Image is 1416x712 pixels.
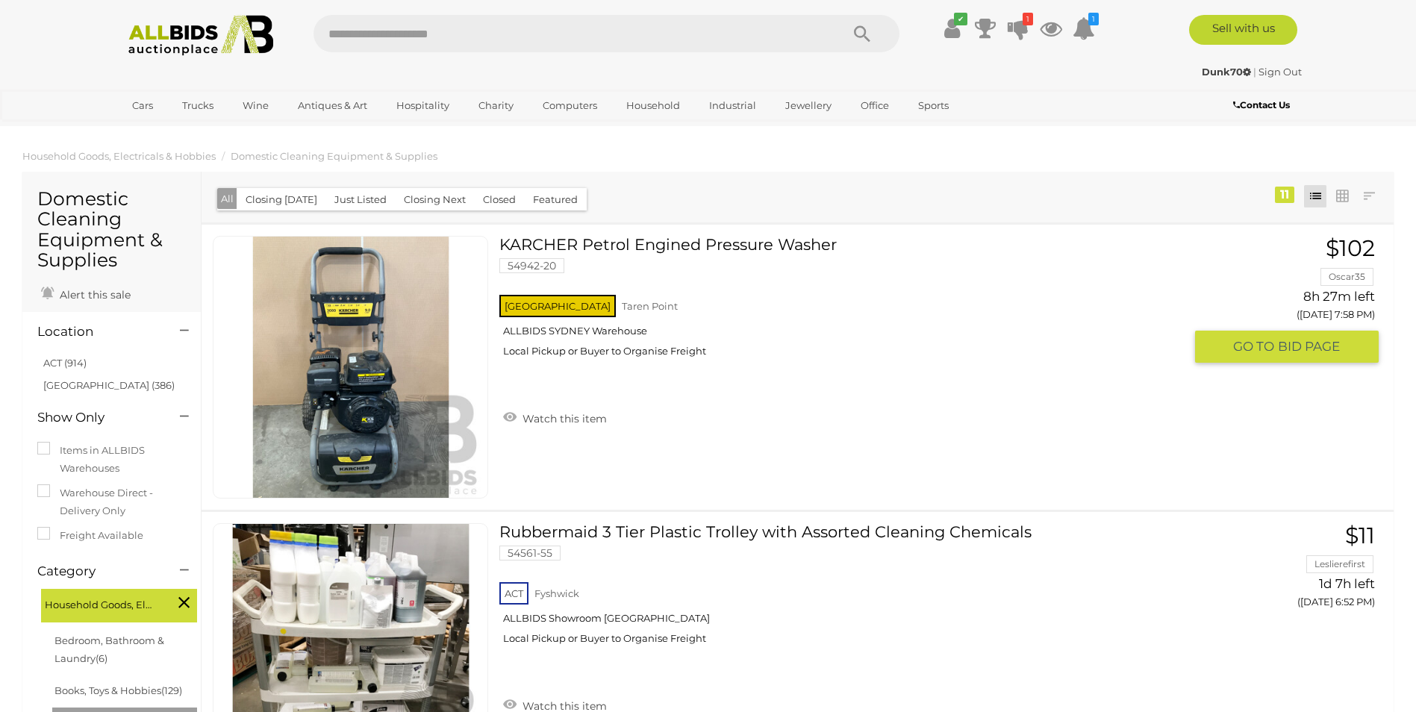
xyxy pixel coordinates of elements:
[1202,66,1253,78] a: Dunk70
[1233,97,1294,113] a: Contact Us
[1088,13,1099,25] i: 1
[43,379,175,391] a: [GEOGRAPHIC_DATA] (386)
[1023,13,1033,25] i: 1
[37,189,186,271] h1: Domestic Cleaning Equipment & Supplies
[288,93,377,118] a: Antiques & Art
[161,684,182,696] span: (129)
[43,357,87,369] a: ACT (914)
[120,15,282,56] img: Allbids.com.au
[96,652,107,664] span: (6)
[1195,331,1379,363] button: GO TOBID PAGE
[220,237,481,498] img: 54942-20a.jpeg
[825,15,899,52] button: Search
[617,93,690,118] a: Household
[469,93,523,118] a: Charity
[237,188,326,211] button: Closing [DATE]
[56,288,131,302] span: Alert this sale
[37,325,157,339] h4: Location
[1189,15,1297,45] a: Sell with us
[1278,338,1340,355] span: BID PAGE
[233,93,278,118] a: Wine
[217,188,237,210] button: All
[941,15,964,42] a: ✔
[1275,187,1294,203] div: 11
[37,282,134,305] a: Alert this sale
[1202,66,1251,78] strong: Dunk70
[54,634,164,663] a: Bedroom, Bathroom & Laundry(6)
[22,150,216,162] a: Household Goods, Electricals & Hobbies
[1206,523,1379,616] a: $11 Leslierefirst 1d 7h left ([DATE] 6:52 PM)
[511,236,1184,369] a: KARCHER Petrol Engined Pressure Washer 54942-20 [GEOGRAPHIC_DATA] Taren Point ALLBIDS SYDNEY Ware...
[54,684,182,696] a: Books, Toys & Hobbies(129)
[1206,236,1379,364] a: $102 Oscar35 8h 27m left ([DATE] 7:58 PM) GO TOBID PAGE
[1233,338,1278,355] span: GO TO
[1259,66,1302,78] a: Sign Out
[519,412,607,425] span: Watch this item
[499,406,611,428] a: Watch this item
[325,188,396,211] button: Just Listed
[37,442,186,477] label: Items in ALLBIDS Warehouses
[387,93,459,118] a: Hospitality
[172,93,223,118] a: Trucks
[45,593,157,613] span: Household Goods, Electricals & Hobbies
[851,93,899,118] a: Office
[1326,234,1375,262] span: $102
[1233,99,1290,110] b: Contact Us
[1345,522,1375,549] span: $11
[1253,66,1256,78] span: |
[524,188,587,211] button: Featured
[954,13,967,25] i: ✔
[37,410,157,425] h4: Show Only
[231,150,437,162] a: Domestic Cleaning Equipment & Supplies
[122,118,248,143] a: [GEOGRAPHIC_DATA]
[122,93,163,118] a: Cars
[908,93,958,118] a: Sports
[533,93,607,118] a: Computers
[37,527,143,544] label: Freight Available
[699,93,766,118] a: Industrial
[37,564,157,578] h4: Category
[474,188,525,211] button: Closed
[37,484,186,519] label: Warehouse Direct - Delivery Only
[1007,15,1029,42] a: 1
[1073,15,1095,42] a: 1
[511,523,1184,656] a: Rubbermaid 3 Tier Plastic Trolley with Assorted Cleaning Chemicals 54561-55 ACT Fyshwick ALLBIDS ...
[395,188,475,211] button: Closing Next
[776,93,841,118] a: Jewellery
